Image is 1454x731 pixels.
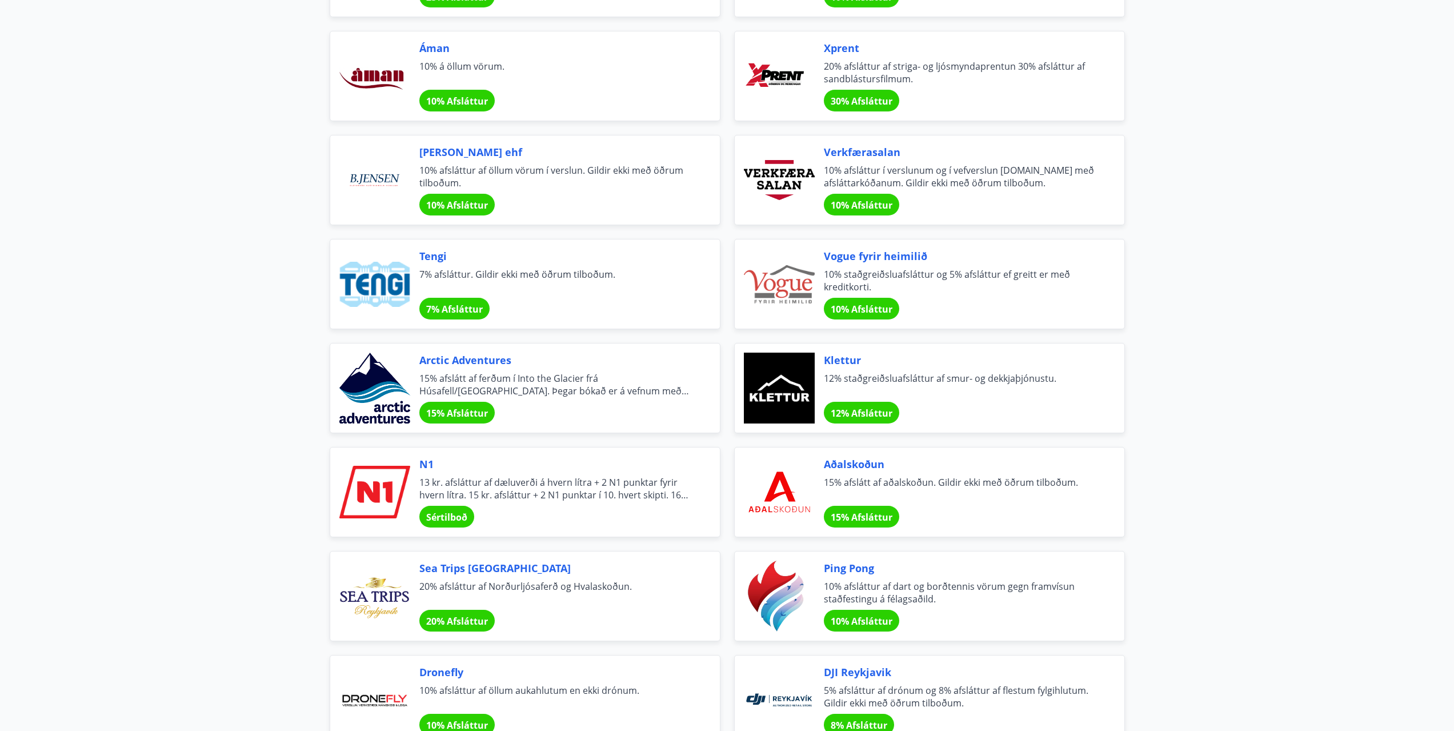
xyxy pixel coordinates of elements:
span: 10% afsláttur af öllum vörum í verslun. Gildir ekki með öðrum tilboðum. [419,164,692,189]
span: Aðalskoðun [824,457,1097,472]
span: 20% afsláttur af striga- og ljósmyndaprentun 30% afsláttur af sandblástursfilmum. [824,60,1097,85]
span: Sea Trips [GEOGRAPHIC_DATA] [419,561,692,576]
span: Dronefly [419,665,692,680]
span: Vogue fyrir heimilið [824,249,1097,263]
span: Ping Pong [824,561,1097,576]
span: Klettur [824,353,1097,368]
span: Sértilboð [426,511,467,524]
span: Arctic Adventures [419,353,692,368]
span: Verkfærasalan [824,145,1097,159]
span: 12% staðgreiðsluafsláttur af smur- og dekkjaþjónustu. [824,372,1097,397]
span: N1 [419,457,692,472]
span: 15% Afsláttur [831,511,892,524]
span: 15% Afsláttur [426,407,488,420]
span: 10% Afsláttur [831,199,892,211]
span: 10% á öllum vörum. [419,60,692,85]
span: 7% Afsláttur [426,303,483,315]
span: DJI Reykjavik [824,665,1097,680]
span: 30% Afsláttur [831,95,892,107]
span: [PERSON_NAME] ehf [419,145,692,159]
span: 5% afsláttur af drónum og 8% afsláttur af flestum fylgihlutum. Gildir ekki með öðrum tilboðum. [824,684,1097,709]
span: 15% afslátt af ferðum í Into the Glacier frá Húsafell/[GEOGRAPHIC_DATA]. Þegar bókað er á vefnum ... [419,372,692,397]
span: 20% afsláttur af Norðurljósaferð og Hvalaskoðun. [419,580,692,605]
span: 10% Afsláttur [831,303,892,315]
span: 10% Afsláttur [426,95,488,107]
span: Xprent [824,41,1097,55]
span: 10% staðgreiðsluafsláttur og 5% afsláttur ef greitt er með kreditkorti. [824,268,1097,293]
span: Tengi [419,249,692,263]
span: 10% afsláttur af öllum aukahlutum en ekki drónum. [419,684,692,709]
span: Áman [419,41,692,55]
span: 12% Afsláttur [831,407,892,420]
span: 13 kr. afsláttur af dæluverði á hvern lítra + 2 N1 punktar fyrir hvern lítra. 15 kr. afsláttur + ... [419,476,692,501]
span: 15% afslátt af aðalskoðun. Gildir ekki með öðrum tilboðum. [824,476,1097,501]
span: 10% Afsláttur [831,615,892,628]
span: 10% afsláttur í verslunum og í vefverslun [DOMAIN_NAME] með afsláttarkóðanum. Gildir ekki með öðr... [824,164,1097,189]
span: 20% Afsláttur [426,615,488,628]
span: 10% afsláttur af dart og borðtennis vörum gegn framvísun staðfestingu á félagsaðild. [824,580,1097,605]
span: 10% Afsláttur [426,199,488,211]
span: 7% afsláttur. Gildir ekki með öðrum tilboðum. [419,268,692,293]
